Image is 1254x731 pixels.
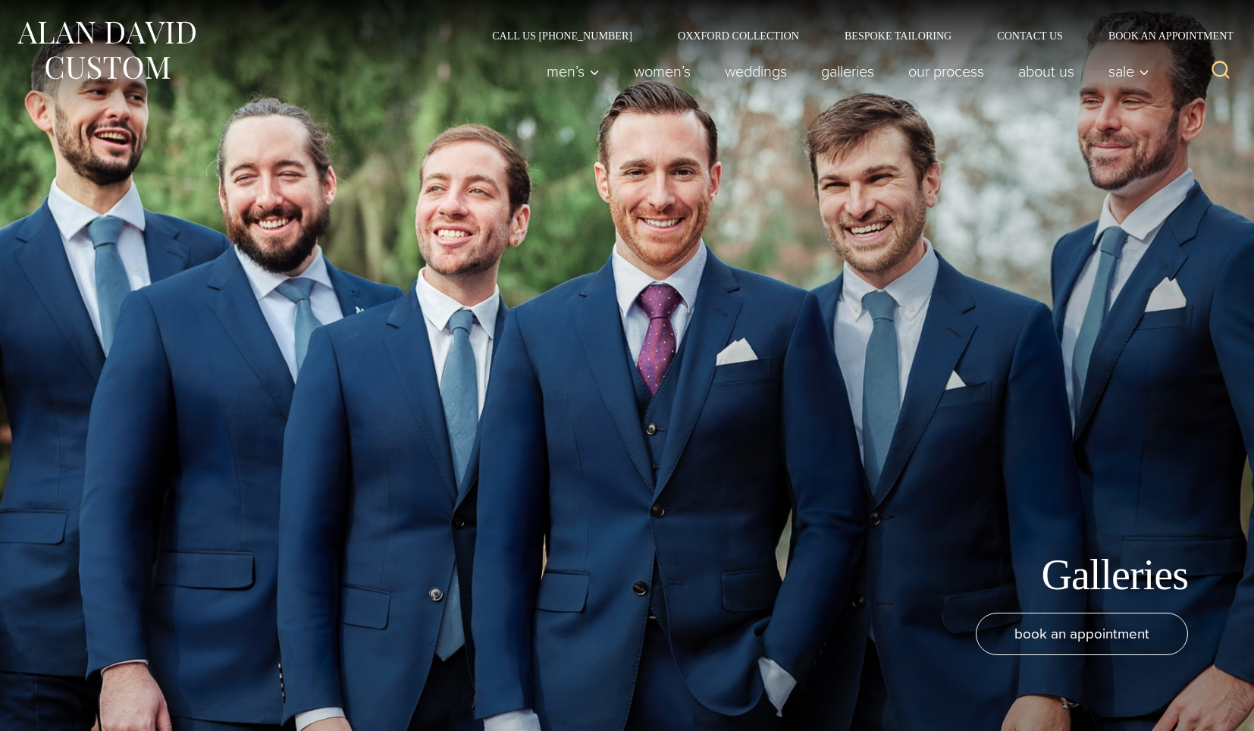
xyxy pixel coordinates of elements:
span: Men’s [547,64,600,79]
a: Bespoke Tailoring [822,30,974,41]
button: View Search Form [1202,53,1239,89]
img: Alan David Custom [15,17,197,84]
span: book an appointment [1014,623,1149,645]
nav: Secondary Navigation [469,30,1239,41]
a: Contact Us [974,30,1086,41]
a: Book an Appointment [1086,30,1239,41]
a: book an appointment [976,613,1188,655]
span: Sale [1108,64,1149,79]
a: Galleries [804,56,892,86]
a: About Us [1002,56,1092,86]
a: Women’s [617,56,708,86]
h1: Galleries [1042,550,1189,601]
nav: Primary Navigation [530,56,1158,86]
a: Call Us [PHONE_NUMBER] [469,30,655,41]
a: weddings [708,56,804,86]
a: Our Process [892,56,1002,86]
a: Oxxford Collection [655,30,822,41]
